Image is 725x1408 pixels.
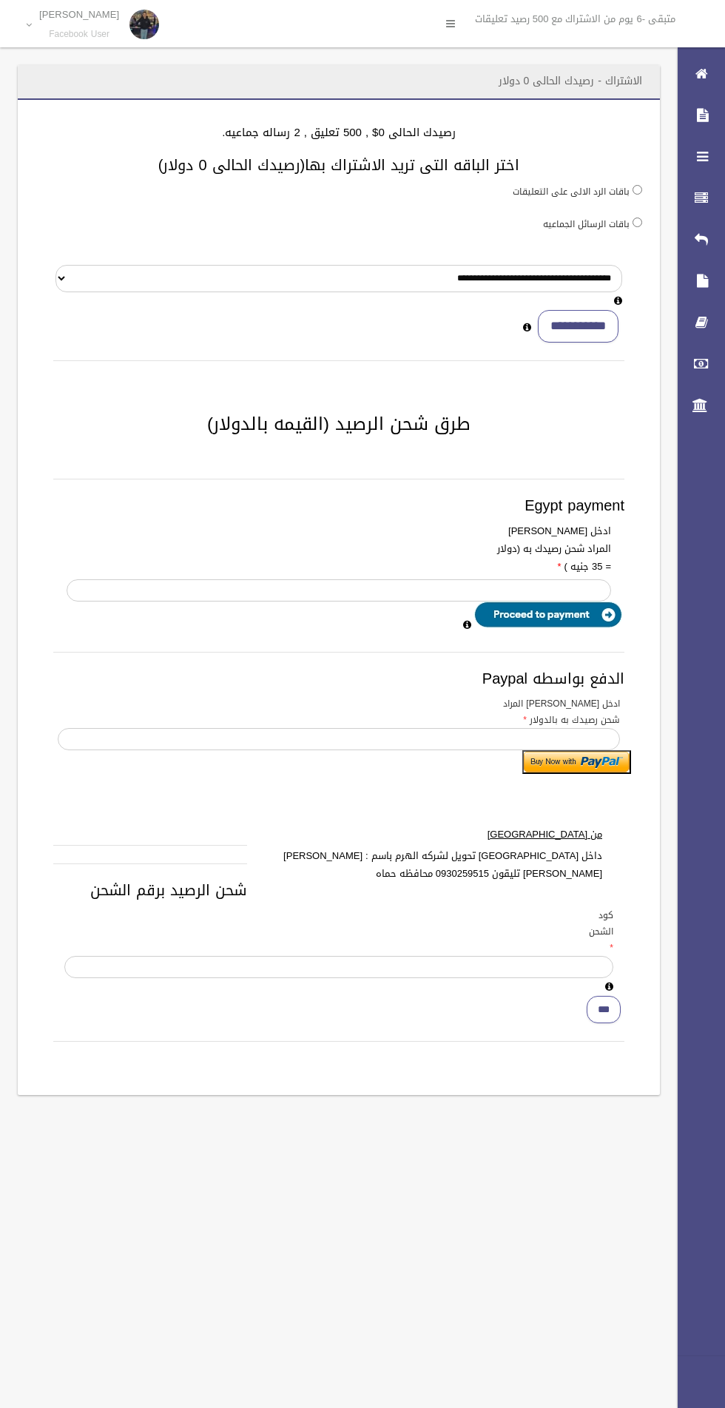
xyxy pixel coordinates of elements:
[522,750,631,774] input: Submit
[36,414,642,434] h2: طرق شحن الرصيد (القيمه بالدولار)
[513,183,630,200] label: باقات الرد الالى على التعليقات
[247,826,613,843] label: من [GEOGRAPHIC_DATA]
[247,847,613,883] label: داخل [GEOGRAPHIC_DATA] تحويل لشركه الهرم باسم : [PERSON_NAME] [PERSON_NAME] تليقون 0930259515 محا...
[39,9,119,20] p: [PERSON_NAME]
[53,670,624,687] h3: الدفع بواسطه Paypal
[481,67,660,95] header: الاشتراك - رصيدك الحالى 0 دولار
[36,157,642,173] h3: اختر الباقه التى تريد الاشتراك بها(رصيدك الحالى 0 دولار)
[543,216,630,232] label: باقات الرسائل الجماعيه
[36,127,642,139] h4: رصيدك الحالى 0$ , 500 تعليق , 2 رساله جماعيه.
[53,882,624,898] h3: شحن الرصيد برقم الشحن
[39,29,119,40] small: Facebook User
[53,497,624,513] h3: Egypt payment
